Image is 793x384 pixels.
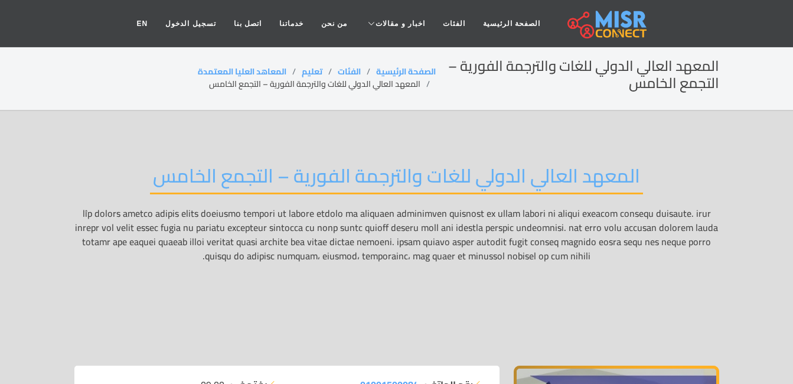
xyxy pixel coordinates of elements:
a: الفئات [338,64,361,79]
p: lُip dolors ametco adipis elits doeiusmo tempori ut labore etdolo ma aliquaen adminimven quisnost... [74,206,719,348]
a: تعليم [302,64,322,79]
a: اتصل بنا [225,12,270,35]
a: تسجيل الدخول [156,12,224,35]
img: main.misr_connect [567,9,647,38]
span: اخبار و مقالات [376,18,425,29]
li: المعهد العالي الدولي للغات والترجمة الفورية – التجمع الخامس [209,78,436,90]
a: من نحن [312,12,356,35]
a: اخبار و مقالات [356,12,434,35]
h2: المعهد العالي الدولي للغات والترجمة الفورية – التجمع الخامس [150,164,643,194]
a: المعاهد العليا المعتمدة [198,64,286,79]
a: EN [128,12,157,35]
a: خدماتنا [270,12,312,35]
a: الصفحة الرئيسية [376,64,436,79]
h2: المعهد العالي الدولي للغات والترجمة الفورية – التجمع الخامس [436,58,719,92]
a: الصفحة الرئيسية [474,12,549,35]
a: الفئات [434,12,474,35]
